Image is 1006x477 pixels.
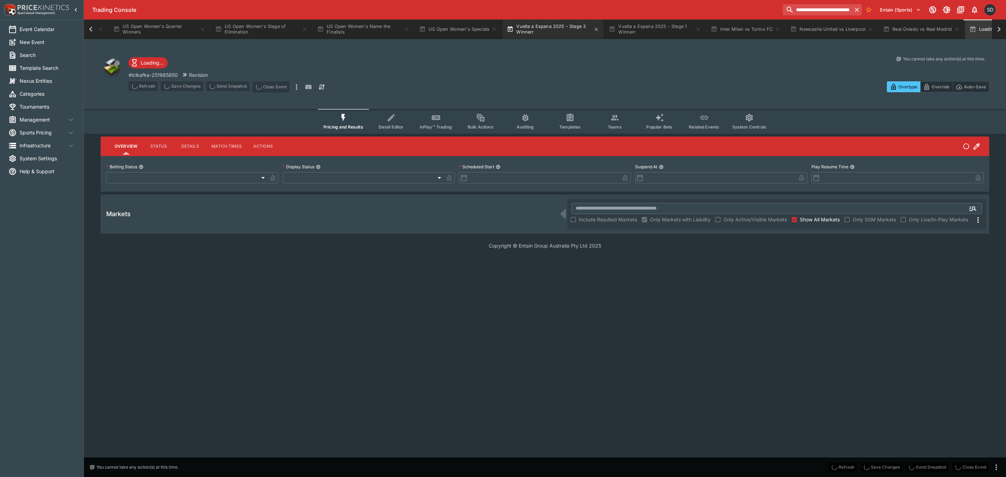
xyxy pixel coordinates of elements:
button: Scott Dowdall [982,2,998,17]
p: Suspend At [635,164,657,170]
div: Scott Dowdall [984,4,996,15]
span: Help & Support [20,168,75,175]
svg: More [974,216,982,224]
p: Copy To Clipboard [129,71,178,79]
span: Auditing [517,124,534,130]
span: Bulk Actions [468,124,494,130]
button: Display Status [316,164,321,169]
button: US Open Women's Stage of Elimination [211,20,312,39]
span: Search [20,51,75,59]
span: Categories [20,90,75,97]
span: Pricing and Results [323,124,363,130]
span: Popular Bets [646,124,672,130]
img: PriceKinetics Logo [2,3,16,17]
button: Match Times [206,138,247,155]
button: more [992,463,1000,471]
div: Event type filters [318,109,772,134]
p: You cannot take any action(s) at this time. [96,464,178,470]
span: Template Search [20,64,75,72]
button: No Bookmarks [863,4,874,15]
button: US Open Women's Quarter Winners [109,20,210,39]
button: Vuelta a Espana 2025 - Stage 3 Winnerr [503,20,603,39]
h5: Markets [106,210,131,218]
button: US Open Women's Specials [415,20,501,39]
button: Documentation [954,3,967,16]
span: Include Resulted Markets [579,216,637,223]
span: System Controls [732,124,766,130]
button: Override [920,81,953,92]
button: more [292,81,301,93]
p: Auto-Save [964,83,986,90]
button: Actions [247,138,279,155]
button: Play Resume Time [850,164,855,169]
p: Override [932,83,949,90]
p: Betting Status [106,164,137,170]
button: Real Oviedo vs Real Madrid [879,20,964,39]
div: Start From [887,81,989,92]
span: Related Events [689,124,719,130]
button: Suspend At [659,164,664,169]
button: Inter Milan vs Torino FC [707,20,785,39]
p: You cannot take any action(s) at this time. [903,56,985,62]
button: US Open Women's Name the Finalists [313,20,414,39]
p: Display Status [283,164,314,170]
button: Connected to PK [926,3,939,16]
span: Management [20,116,67,123]
span: Only Live/In-Play Markets [909,216,968,223]
button: Status [143,138,174,155]
button: Notifications [968,3,981,16]
span: Teams [608,124,622,130]
span: System Settings [20,155,75,162]
p: Loading... [141,59,163,66]
span: Detail Editor [379,124,403,130]
button: Overtype [887,81,920,92]
div: Trading Console [92,6,780,14]
button: Select Tenant [876,4,925,15]
span: Show All Markets [800,216,840,223]
img: Sportsbook Management [17,12,55,15]
span: Templates [559,124,581,130]
span: Only SGM Markets [853,216,896,223]
input: search [783,4,852,15]
span: Only Markets with Liability [650,216,710,223]
button: Overview [109,138,143,155]
img: PriceKinetics [17,5,69,10]
span: Infrastructure [20,142,67,149]
button: Toggle light/dark mode [940,3,953,16]
p: Copyright © Entain Group Australia Pty Ltd 2025 [84,242,1006,249]
button: Newcastle United vs Liverpool [786,20,877,39]
button: Auto-Save [953,81,989,92]
span: Only Active/Visible Markets [723,216,787,223]
span: Tournaments [20,103,75,110]
p: Revision [189,71,208,79]
span: InPlay™ Trading [420,124,452,130]
p: Play Resume Time [811,164,848,170]
button: Betting Status [139,164,144,169]
button: Open [967,202,979,215]
button: Details [174,138,206,155]
button: Scheduled Start [496,164,501,169]
span: Sports Pricing [20,129,67,136]
span: New Event [20,38,75,46]
span: Event Calendar [20,25,75,33]
p: Overtype [898,83,917,90]
img: other.png [101,56,123,78]
span: Nexus Entities [20,77,75,85]
p: Scheduled Start [459,164,494,170]
button: Vuelta a Espana 2025 - Stage 1 Winnerr [605,20,705,39]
